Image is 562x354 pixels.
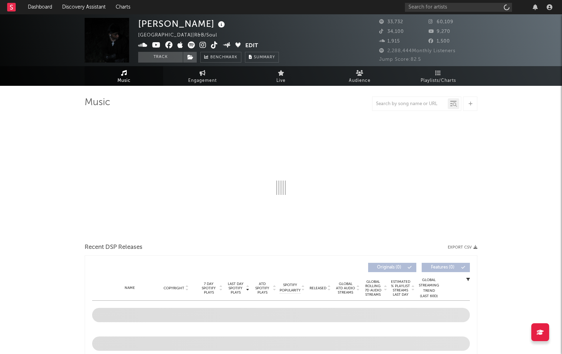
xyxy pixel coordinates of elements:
div: [GEOGRAPHIC_DATA] | R&B/Soul [138,31,225,40]
span: Estimated % Playlist Streams Last Day [391,280,410,297]
button: Track [138,52,183,63]
span: Released [310,286,326,290]
span: Global ATD Audio Streams [336,282,355,295]
span: Live [276,77,286,85]
span: Music [117,77,131,85]
span: Features ( 0 ) [426,265,459,270]
button: Features(0) [422,263,470,272]
a: Live [242,66,320,86]
div: Global Streaming Trend (Last 60D) [418,277,440,299]
span: 60,109 [428,20,453,24]
span: Summary [254,55,275,59]
span: Spotify Popularity [280,282,301,293]
a: Music [85,66,163,86]
span: Benchmark [210,53,237,62]
a: Playlists/Charts [399,66,477,86]
span: 1,500 [428,39,450,44]
button: Summary [245,52,279,63]
div: Name [106,285,153,291]
span: 9,270 [428,29,450,34]
span: 1,915 [379,39,400,44]
button: Originals(0) [368,263,416,272]
span: Audience [349,77,371,85]
button: Export CSV [448,245,477,250]
span: 7 Day Spotify Plays [199,282,218,295]
span: 2,288,444 Monthly Listeners [379,49,456,53]
span: ATD Spotify Plays [253,282,272,295]
span: Copyright [164,286,184,290]
span: Recent DSP Releases [85,243,142,252]
a: Audience [320,66,399,86]
span: Jump Score: 82.5 [379,57,421,62]
a: Engagement [163,66,242,86]
a: Benchmark [200,52,241,63]
span: 33,732 [379,20,403,24]
div: [PERSON_NAME] [138,18,227,30]
span: Playlists/Charts [421,77,456,85]
span: Last Day Spotify Plays [226,282,245,295]
span: Originals ( 0 ) [373,265,406,270]
button: Edit [245,41,258,50]
span: 34,100 [379,29,404,34]
input: Search by song name or URL [372,101,448,107]
input: Search for artists [405,3,512,12]
span: Global Rolling 7D Audio Streams [363,280,383,297]
span: Engagement [188,77,217,85]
